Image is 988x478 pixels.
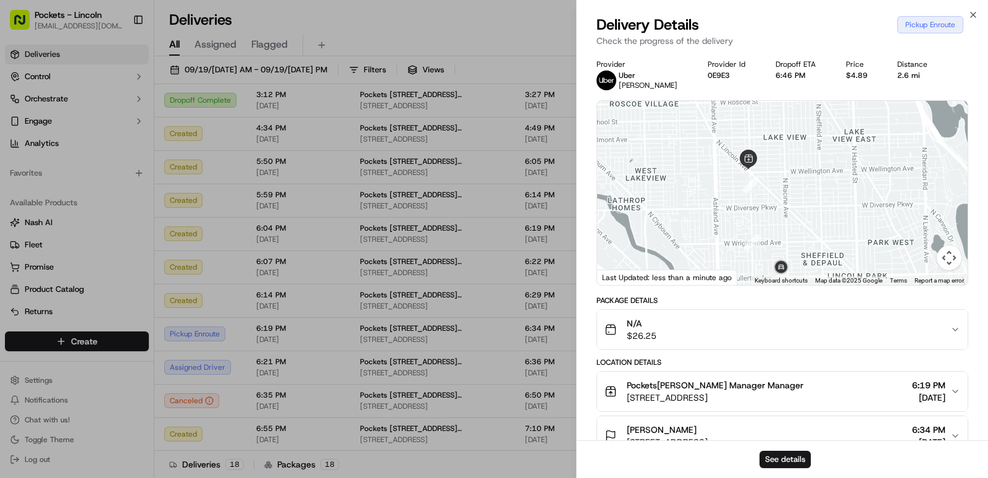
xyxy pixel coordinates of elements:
[26,118,48,140] img: 1724597045416-56b7ee45-8013-43a0-a6f9-03cb97ddad50
[12,49,225,69] p: Welcome 👋
[912,391,945,404] span: [DATE]
[627,391,803,404] span: [STREET_ADDRESS]
[597,270,737,285] div: Last Updated: less than a minute ago
[104,244,114,254] div: 💻
[619,70,677,80] p: Uber
[627,436,708,448] span: [STREET_ADDRESS]
[25,243,94,255] span: Knowledge Base
[619,80,677,90] span: [PERSON_NAME]
[12,118,35,140] img: 1736555255976-a54dd68f-1ca7-489b-9aae-adbdc363a1c4
[755,276,808,285] button: Keyboard shortcuts
[56,118,203,130] div: Start new chat
[897,59,938,69] div: Distance
[597,310,968,349] button: N/A$26.25
[937,245,961,270] button: Map camera controls
[12,180,32,200] img: Klarizel Pensader
[12,161,83,171] div: Past conversations
[597,416,968,456] button: [PERSON_NAME][STREET_ADDRESS]6:34 PM[DATE]
[210,122,225,137] button: Start new chat
[38,192,102,202] span: Klarizel Pensader
[597,357,968,367] div: Location Details
[123,273,149,283] span: Pylon
[912,436,945,448] span: [DATE]
[815,277,882,284] span: Map data ©2025 Google
[597,15,699,35] span: Delivery Details
[104,192,109,202] span: •
[912,424,945,436] span: 6:34 PM
[743,177,759,193] div: 1
[597,296,968,305] div: Package Details
[627,330,656,342] span: $26.25
[32,80,222,93] input: Got a question? Start typing here...
[627,317,656,330] span: N/A
[111,192,136,202] span: Apr 30
[191,158,225,173] button: See all
[708,59,756,69] div: Provider Id
[627,424,697,436] span: [PERSON_NAME]
[12,244,22,254] div: 📗
[744,234,760,250] div: 2
[846,59,878,69] div: Price
[597,35,968,47] p: Check the progress of the delivery
[897,70,938,80] div: 2.6 mi
[12,12,37,37] img: Nash
[915,277,964,284] a: Report a map error
[597,59,688,69] div: Provider
[776,70,826,80] div: 6:46 PM
[760,451,811,468] button: See details
[600,269,641,285] img: Google
[25,192,35,202] img: 1736555255976-a54dd68f-1ca7-489b-9aae-adbdc363a1c4
[708,70,730,80] button: 0E9E3
[912,379,945,391] span: 6:19 PM
[56,130,170,140] div: We're available if you need us!
[776,59,826,69] div: Dropoff ETA
[597,372,968,411] button: Pockets[PERSON_NAME] Manager Manager[STREET_ADDRESS]6:19 PM[DATE]
[846,70,878,80] div: $4.89
[890,277,907,284] a: Terms (opens in new tab)
[87,273,149,283] a: Powered byPylon
[117,243,198,255] span: API Documentation
[627,379,803,391] span: Pockets[PERSON_NAME] Manager Manager
[99,238,203,260] a: 💻API Documentation
[597,70,616,90] img: uber-new-logo.jpeg
[7,238,99,260] a: 📗Knowledge Base
[600,269,641,285] a: Open this area in Google Maps (opens a new window)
